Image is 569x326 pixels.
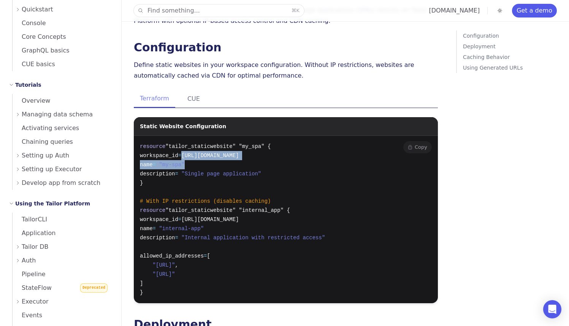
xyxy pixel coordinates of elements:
span: # With IP restrictions (disables caching) [140,198,271,204]
a: Caching Behavior [463,52,566,62]
a: Configuration [463,30,566,41]
span: = [178,153,181,159]
span: "tailor_staticwebsite" "internal_app" { [165,207,290,213]
span: = [204,253,207,259]
span: } [140,289,143,296]
a: CUE basics [13,57,112,71]
span: StateFlow [13,284,52,291]
span: Managing data schema [22,109,93,120]
a: Using Generated URLs [463,62,566,73]
h2: Tutorials [15,80,41,89]
span: workspace_id [140,216,178,223]
span: Console [13,19,46,27]
a: Activating services [13,121,112,135]
span: name [140,162,153,168]
button: Find something...⌘K [134,5,304,17]
span: TailorCLI [13,216,47,223]
span: [ [207,253,210,259]
a: Application [13,226,112,240]
p: Define static websites in your workspace configuration. Without IP restrictions, websites are aut... [134,60,438,81]
kbd: ⌘ [291,8,296,13]
span: = [153,162,156,168]
kbd: K [296,8,300,13]
span: = [175,171,178,177]
span: Setting up Auth [22,150,69,161]
span: "[URL]" [153,271,175,277]
span: resource [140,143,165,149]
span: "my-spa" [159,162,184,168]
span: description [140,171,175,177]
span: Quickstart [22,4,53,15]
span: = [153,226,156,232]
button: Copy [403,141,432,153]
span: = [175,235,178,241]
a: Core Concepts [13,30,112,44]
span: Core Concepts [13,33,66,40]
a: TailorCLI [13,213,112,226]
span: "internal-app" [159,226,204,232]
span: Activating services [13,124,79,132]
span: Overview [13,97,50,104]
h3: Static Website Configuration [140,117,226,131]
span: "tailor_staticwebsite" "my_spa" { [165,143,271,149]
a: StateFlowDeprecated [13,281,112,295]
a: [DOMAIN_NAME] [429,7,480,14]
a: Events [13,309,112,322]
button: Toggle dark mode [495,6,504,15]
a: Console [13,16,112,30]
span: "[URL]" [153,262,175,268]
span: Deprecated [80,283,108,293]
a: Chaining queries [13,135,112,149]
span: Auth [22,255,36,266]
span: resource [140,207,165,213]
span: Tailor DB [22,242,49,252]
a: Get a demo [512,4,557,17]
span: "Internal application with restricted access" [181,235,325,241]
div: Open Intercom Messenger [543,300,561,318]
a: Pipeline [13,267,112,281]
span: Executor [22,296,49,307]
span: CUE basics [13,60,55,68]
span: [URL][DOMAIN_NAME] [181,153,239,159]
button: Terraform [134,90,175,108]
span: } [140,180,143,186]
span: = [178,216,181,223]
span: Events [13,312,42,319]
span: Develop app from scratch [22,178,100,188]
span: description [140,235,175,241]
a: Overview [13,94,112,108]
button: CUE [181,90,206,108]
span: Setting up Executor [22,164,82,175]
span: Chaining queries [13,138,73,145]
a: Deployment [463,41,566,52]
span: name [140,226,153,232]
span: allowed_ip_addresses [140,253,204,259]
span: GraphQL basics [13,47,70,54]
h2: Using the Tailor Platform [15,199,90,208]
a: GraphQL basics [13,44,112,57]
span: , [175,262,178,268]
span: "Single page application" [181,171,261,177]
span: Application [13,229,55,237]
span: ] [140,280,143,286]
span: workspace_id [140,153,178,159]
span: Pipeline [13,270,46,278]
a: Configuration [134,41,222,54]
span: [URL][DOMAIN_NAME] [181,216,239,223]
